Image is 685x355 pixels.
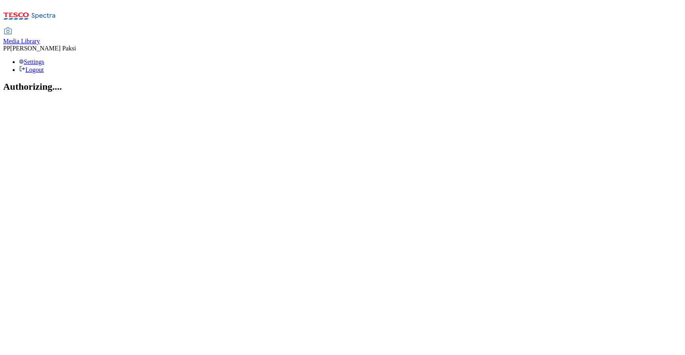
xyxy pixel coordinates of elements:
span: Media Library [3,38,40,44]
span: PP [3,45,10,52]
a: Media Library [3,28,40,45]
a: Logout [19,66,44,73]
span: [PERSON_NAME] Paksi [10,45,76,52]
a: Settings [19,58,44,65]
h2: Authorizing.... [3,81,682,92]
